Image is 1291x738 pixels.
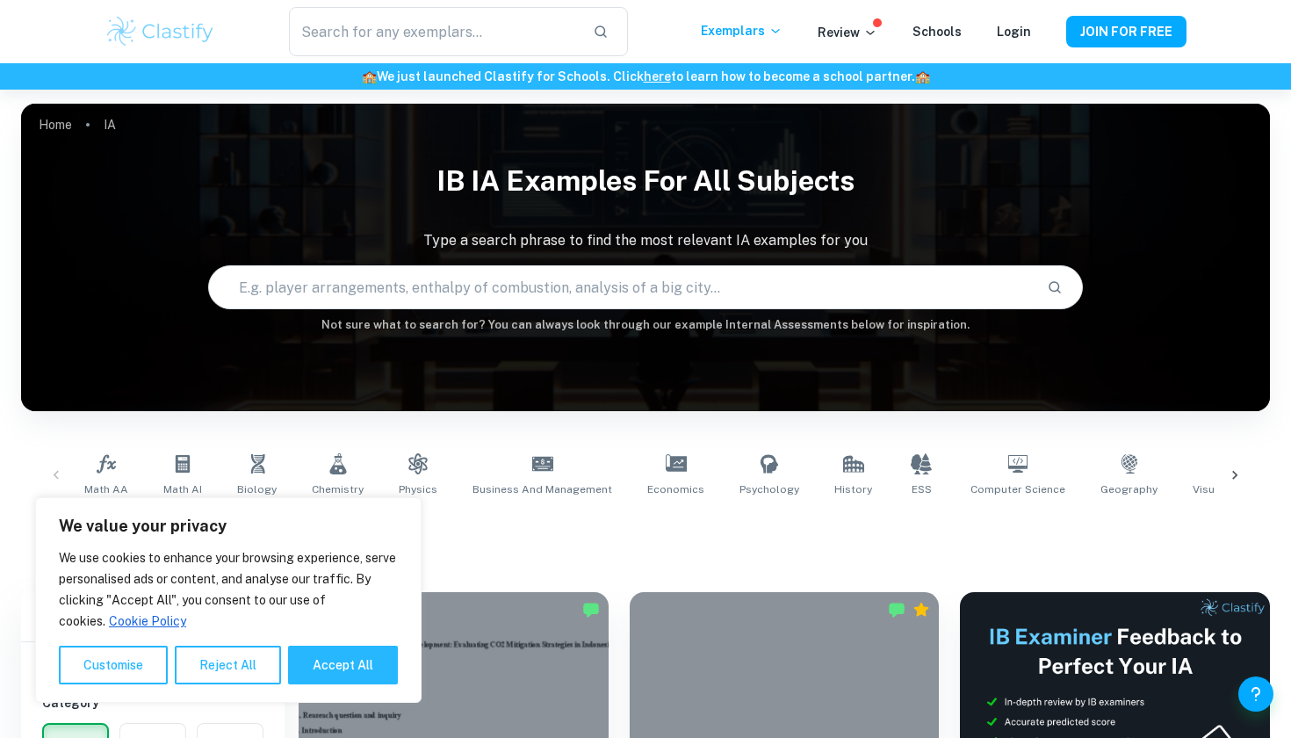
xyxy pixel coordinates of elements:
[4,67,1287,86] h6: We just launched Clastify for Schools. Click to learn how to become a school partner.
[83,518,1208,550] h1: All IA Examples
[399,481,437,497] span: Physics
[59,646,168,684] button: Customise
[21,592,285,641] h6: Filter exemplars
[312,481,364,497] span: Chemistry
[701,21,783,40] p: Exemplars
[582,601,600,619] img: Marked
[1238,676,1273,712] button: Help and Feedback
[105,14,216,49] img: Clastify logo
[472,481,612,497] span: Business and Management
[912,481,932,497] span: ESS
[39,112,72,137] a: Home
[21,153,1270,209] h1: IB IA examples for all subjects
[997,25,1031,39] a: Login
[1066,16,1186,47] button: JOIN FOR FREE
[818,23,877,42] p: Review
[84,481,128,497] span: Math AA
[209,263,1032,312] input: E.g. player arrangements, enthalpy of combustion, analysis of a big city...
[912,25,962,39] a: Schools
[175,646,281,684] button: Reject All
[59,516,398,537] p: We value your privacy
[237,481,277,497] span: Biology
[35,497,422,703] div: We value your privacy
[834,481,872,497] span: History
[288,646,398,684] button: Accept All
[647,481,704,497] span: Economics
[21,316,1270,334] h6: Not sure what to search for? You can always look through our example Internal Assessments below f...
[644,69,671,83] a: here
[289,7,579,56] input: Search for any exemplars...
[915,69,930,83] span: 🏫
[912,601,930,619] div: Premium
[362,69,377,83] span: 🏫
[21,230,1270,251] p: Type a search phrase to find the most relevant IA examples for you
[108,613,187,629] a: Cookie Policy
[1040,272,1070,302] button: Search
[163,481,202,497] span: Math AI
[888,601,905,619] img: Marked
[104,115,116,134] p: IA
[739,481,799,497] span: Psychology
[42,693,263,713] h6: Category
[970,481,1065,497] span: Computer Science
[1100,481,1158,497] span: Geography
[59,547,398,632] p: We use cookies to enhance your browsing experience, serve personalised ads or content, and analys...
